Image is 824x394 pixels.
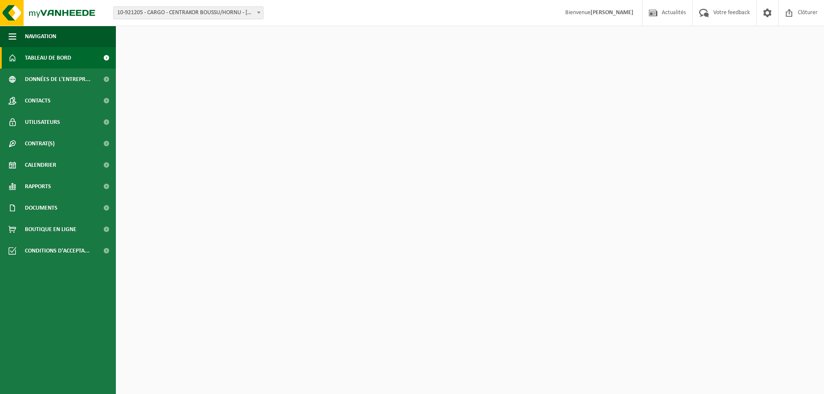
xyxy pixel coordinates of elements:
span: 10-921205 - CARGO - CENTRAKOR BOUSSU/HORNU - HORNU [114,7,263,19]
span: Données de l'entrepr... [25,69,91,90]
span: Boutique en ligne [25,219,76,240]
span: Contacts [25,90,51,111]
span: Conditions d'accepta... [25,240,90,262]
span: Documents [25,197,58,219]
span: Tableau de bord [25,47,71,69]
span: Calendrier [25,154,56,176]
strong: [PERSON_NAME] [591,9,633,16]
span: 10-921205 - CARGO - CENTRAKOR BOUSSU/HORNU - HORNU [113,6,264,19]
span: Utilisateurs [25,111,60,133]
span: Contrat(s) [25,133,55,154]
span: Navigation [25,26,56,47]
span: Rapports [25,176,51,197]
